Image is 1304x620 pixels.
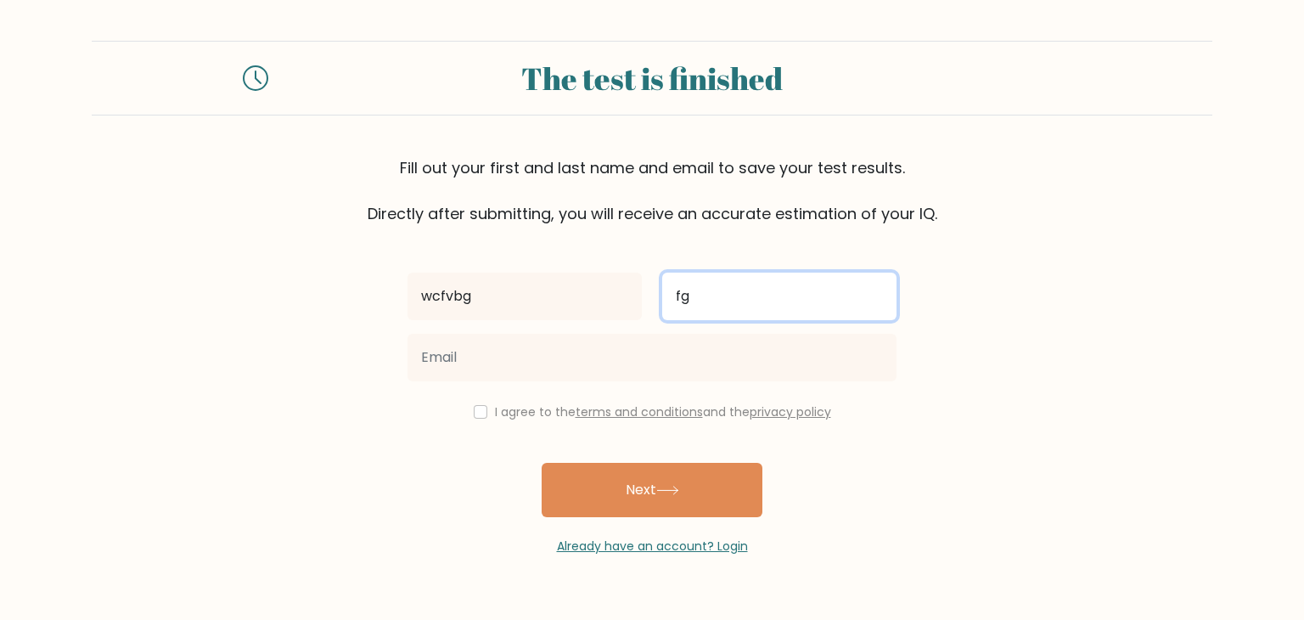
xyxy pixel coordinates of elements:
[750,403,831,420] a: privacy policy
[289,55,1015,101] div: The test is finished
[557,538,748,555] a: Already have an account? Login
[576,403,703,420] a: terms and conditions
[407,334,896,381] input: Email
[92,156,1212,225] div: Fill out your first and last name and email to save your test results. Directly after submitting,...
[407,273,642,320] input: First name
[662,273,896,320] input: Last name
[542,463,762,517] button: Next
[495,403,831,420] label: I agree to the and the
